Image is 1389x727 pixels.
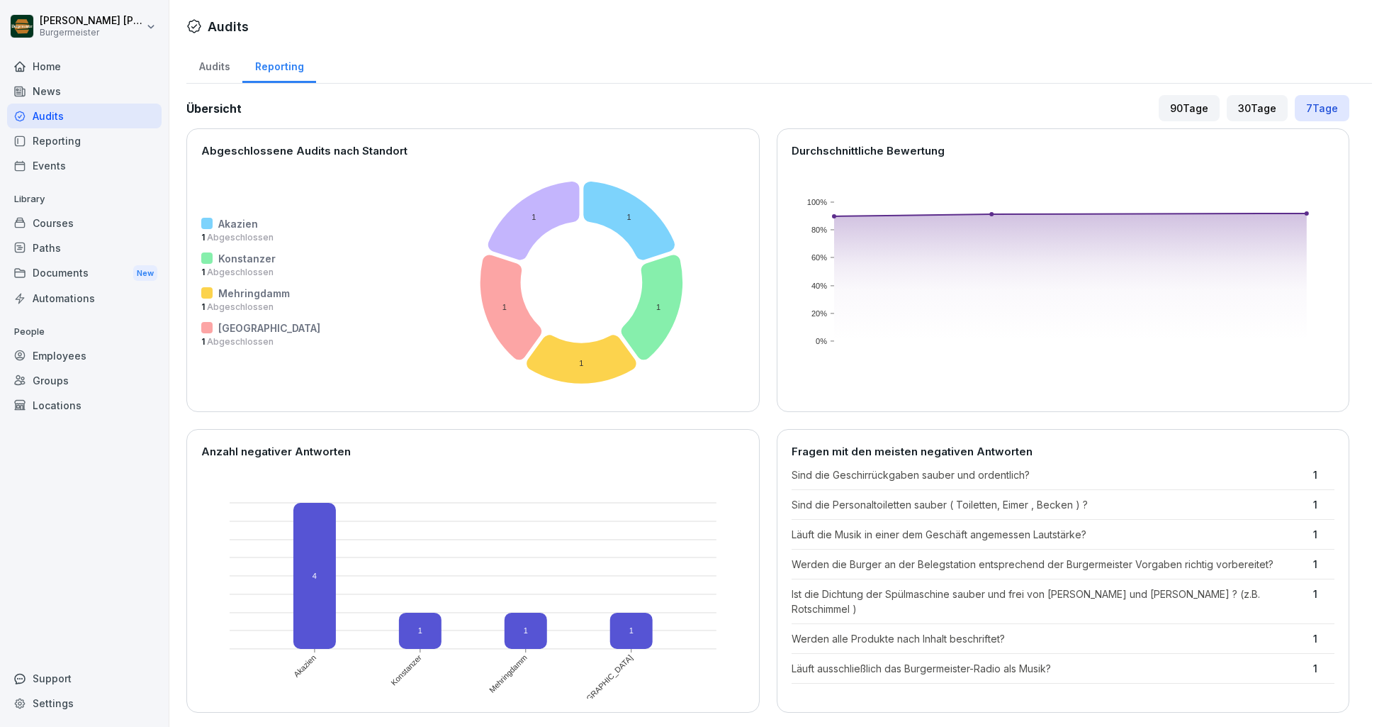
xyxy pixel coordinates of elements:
[792,467,1307,482] p: Sind die Geschirrückgaben sauber und ordentlich?
[7,128,162,153] a: Reporting
[792,557,1307,572] p: Werden die Burger an der Belegstation entsprechend der Burgermeister Vorgaben richtig vorbereitet?
[7,211,162,235] a: Courses
[205,267,274,277] span: Abgeschlossen
[201,335,320,348] p: 1
[218,216,258,231] p: Akazien
[1313,631,1334,646] p: 1
[40,28,143,38] p: Burgermeister
[205,336,274,347] span: Abgeschlossen
[1313,587,1334,616] p: 1
[7,235,162,260] a: Paths
[811,226,826,234] text: 80%
[186,47,242,83] a: Audits
[7,666,162,691] div: Support
[292,653,317,678] text: Akazien
[201,301,320,313] p: 1
[792,661,1307,676] p: Läuft ausschließlich das Burgermeister-Radio als Musik?
[811,309,826,318] text: 20%
[218,251,276,266] p: Konstanzer
[7,79,162,104] a: News
[488,653,529,694] text: Mehringdamm
[133,265,157,282] div: New
[1159,95,1220,121] div: 90 Tage
[792,497,1307,512] p: Sind die Personaltoiletten sauber ( Toiletten, Eimer , Becken ) ?
[7,368,162,393] a: Groups
[792,587,1307,616] p: Ist die Dichtung der Spülmaschine sauber und frei von [PERSON_NAME] und [PERSON_NAME] ? (z.B. Rot...
[205,232,274,243] span: Abgeschlossen
[806,198,826,206] text: 100%
[7,54,162,79] a: Home
[1313,557,1334,572] p: 1
[7,188,162,211] p: Library
[811,253,826,262] text: 60%
[7,691,162,716] a: Settings
[1295,95,1349,121] div: 7 Tage
[7,393,162,418] a: Locations
[7,104,162,128] a: Audits
[816,337,827,345] text: 0%
[218,286,290,301] p: Mehringdamm
[7,260,162,287] a: DocumentsNew
[1313,661,1334,676] p: 1
[186,100,242,117] h2: Übersicht
[7,321,162,343] p: People
[7,260,162,287] div: Documents
[792,527,1307,542] p: Läuft die Musik in einer dem Geschäft angemessen Lautstärke?
[792,444,1335,460] p: Fragen mit den meisten negativen Antworten
[1313,497,1334,512] p: 1
[7,343,162,368] a: Employees
[218,321,320,335] p: [GEOGRAPHIC_DATA]
[792,631,1307,646] p: Werden alle Produkte nach Inhalt beschriftet?
[201,444,745,460] p: Anzahl negativer Antworten
[1313,527,1334,542] p: 1
[40,15,143,27] p: [PERSON_NAME] [PERSON_NAME]
[571,653,634,716] text: [GEOGRAPHIC_DATA]
[7,153,162,178] a: Events
[811,282,826,290] text: 40%
[205,301,274,312] span: Abgeschlossen
[201,266,320,279] p: 1
[201,143,745,160] p: Abgeschlossene Audits nach Standort
[242,47,316,83] a: Reporting
[792,143,1335,160] p: Durchschnittliche Bewertung
[1313,467,1334,482] p: 1
[7,286,162,311] a: Automations
[1227,95,1288,121] div: 30 Tage
[389,653,423,687] text: Konstanzer
[201,231,320,244] p: 1
[208,17,249,36] h1: Audits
